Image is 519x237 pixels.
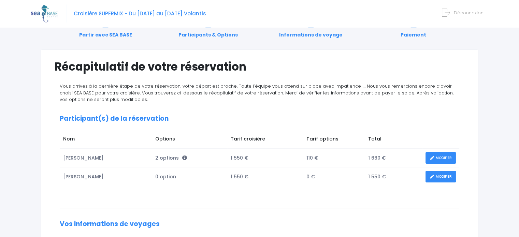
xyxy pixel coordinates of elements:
td: Total [365,132,422,148]
td: 1 550 € [365,167,422,186]
td: Tarif croisière [227,132,303,148]
td: Options [152,132,227,148]
td: [PERSON_NAME] [60,149,152,167]
a: Paiement [397,17,430,39]
a: MODIFIER [426,152,456,164]
span: Vous arrivez à la dernière étape de votre réservation, votre départ est proche. Toute l’équipe vo... [60,83,453,103]
h1: Récapitulatif de votre réservation [55,60,464,73]
span: 2 options [155,154,187,161]
span: Croisière SUPERMIX - Du [DATE] au [DATE] Volantis [74,10,206,17]
td: 1 550 € [227,167,303,186]
h2: Participant(s) de la réservation [60,115,459,123]
a: Informations de voyage [276,17,346,39]
span: Déconnexion [454,10,484,16]
td: Tarif options [303,132,365,148]
td: 0 € [303,167,365,186]
td: [PERSON_NAME] [60,167,152,186]
a: Participants & Options [175,17,241,39]
span: 0 option [155,173,176,180]
td: 1 550 € [227,149,303,167]
td: 1 660 € [365,149,422,167]
td: Nom [60,132,152,148]
a: MODIFIER [426,171,456,183]
h2: Vos informations de voyages [60,220,459,228]
td: 110 € [303,149,365,167]
a: Partir avec SEA BASE [76,17,135,39]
